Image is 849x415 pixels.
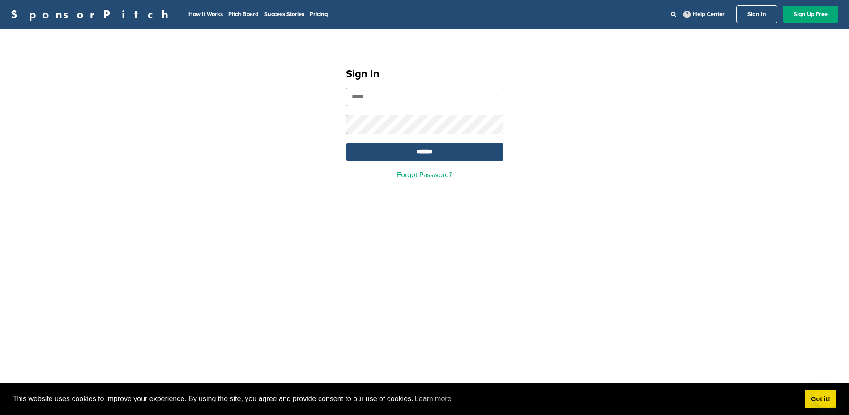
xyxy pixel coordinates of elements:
[397,170,452,179] a: Forgot Password?
[11,8,174,20] a: SponsorPitch
[310,11,328,18] a: Pricing
[414,392,453,406] a: learn more about cookies
[805,390,836,408] a: dismiss cookie message
[813,379,842,408] iframe: Button to launch messaging window
[188,11,223,18] a: How It Works
[736,5,777,23] a: Sign In
[13,392,798,406] span: This website uses cookies to improve your experience. By using the site, you agree and provide co...
[783,6,838,23] a: Sign Up Free
[264,11,304,18] a: Success Stories
[682,9,726,20] a: Help Center
[346,66,503,82] h1: Sign In
[228,11,259,18] a: Pitch Board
